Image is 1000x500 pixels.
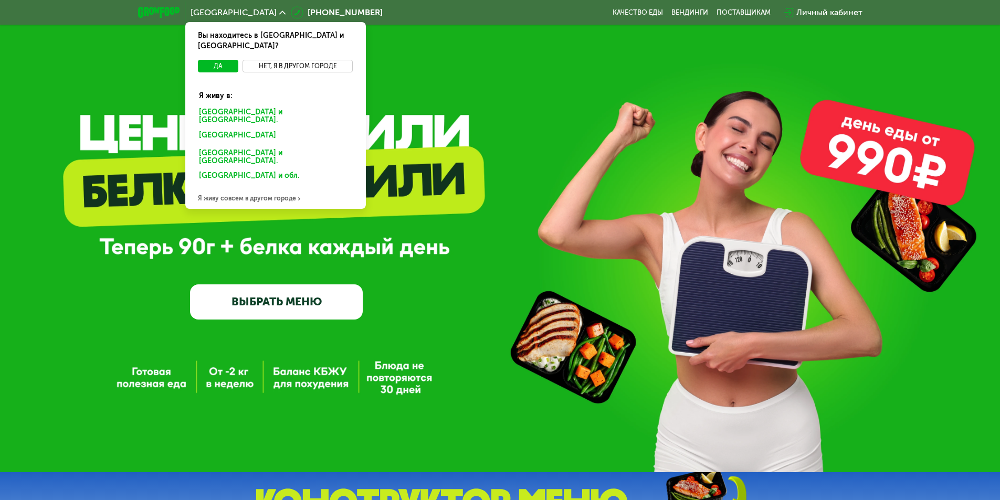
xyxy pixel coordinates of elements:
[185,22,366,60] div: Вы находитесь в [GEOGRAPHIC_DATA] и [GEOGRAPHIC_DATA]?
[192,146,360,168] div: [GEOGRAPHIC_DATA] и [GEOGRAPHIC_DATA].
[192,129,355,145] div: [GEOGRAPHIC_DATA]
[185,188,366,209] div: Я живу совсем в другом городе
[796,6,862,19] div: Личный кабинет
[291,6,383,19] a: [PHONE_NUMBER]
[671,8,708,17] a: Вендинги
[192,105,360,127] div: [GEOGRAPHIC_DATA] и [GEOGRAPHIC_DATA].
[190,284,363,319] a: ВЫБРАТЬ МЕНЮ
[613,8,663,17] a: Качество еды
[243,60,353,72] button: Нет, я в другом городе
[192,169,355,186] div: [GEOGRAPHIC_DATA] и обл.
[198,60,238,72] button: Да
[192,82,360,101] div: Я живу в:
[191,8,277,17] span: [GEOGRAPHIC_DATA]
[717,8,771,17] div: поставщикам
